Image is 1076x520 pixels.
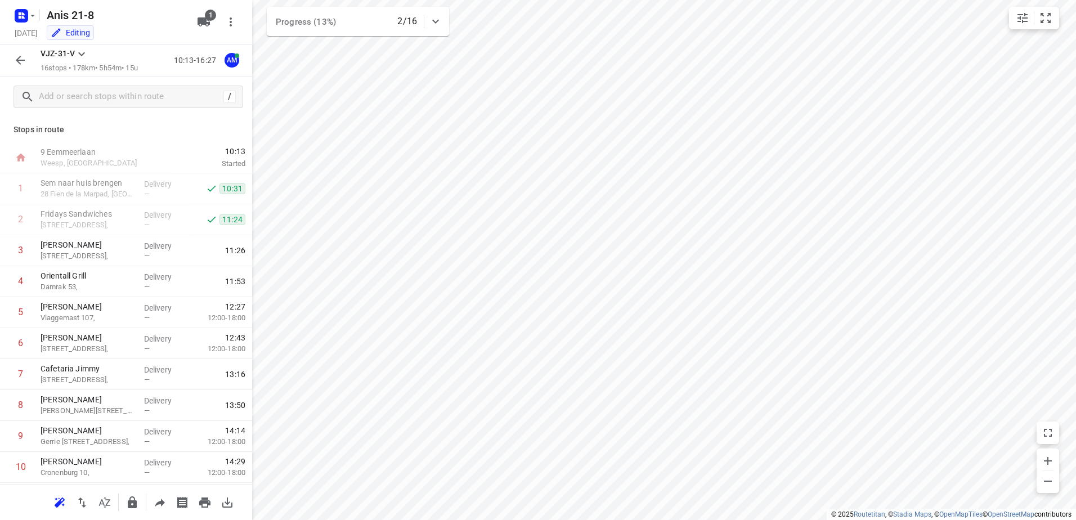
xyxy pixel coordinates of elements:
p: Delivery [144,302,186,313]
p: Martini van Geffenstraat 29C, [41,405,135,416]
p: [PERSON_NAME] [41,394,135,405]
a: Routetitan [854,510,885,518]
span: Print shipping labels [171,496,194,507]
span: — [144,437,150,446]
p: Stops in route [14,124,239,136]
p: 12:00-18:00 [190,312,245,324]
span: 14:29 [225,456,245,467]
span: Reverse route [71,496,93,507]
p: [STREET_ADDRESS], [41,219,135,231]
p: Cronenburg 10, [41,467,135,478]
div: AM [225,53,239,68]
p: Sem naar huis brengen [41,177,135,189]
span: 14:14 [225,425,245,436]
p: 12:00-18:00 [190,343,245,355]
span: — [144,252,150,260]
p: 16 stops • 178km • 5h54m • 15u [41,63,138,74]
div: 8 [18,400,23,410]
div: small contained button group [1009,7,1059,29]
p: Fridays Sandwiches [41,208,135,219]
p: Delivery [144,271,186,283]
span: Reoptimize route [48,496,71,507]
button: Lock route [121,491,144,514]
p: [PERSON_NAME] [41,456,135,467]
span: 10:31 [219,183,245,194]
p: Delivery [144,209,186,221]
p: [STREET_ADDRESS], [41,250,135,262]
span: 12:27 [225,301,245,312]
p: Cafetaria Jimmy [41,363,135,374]
p: Vlaggemast 107, [41,312,135,324]
a: Stadia Maps [893,510,931,518]
div: You are currently in edit mode. [51,27,90,38]
span: — [144,190,150,198]
input: Add or search stops within route [39,88,223,106]
p: Orientall Grill [41,270,135,281]
span: 13:16 [225,369,245,380]
p: [STREET_ADDRESS], [41,343,135,355]
p: [PERSON_NAME] [41,239,135,250]
p: Delivery [144,426,186,437]
div: Progress (13%)2/16 [267,7,449,36]
p: Delivery [144,240,186,252]
p: Started [171,158,245,169]
p: [PERSON_NAME] [41,425,135,436]
span: 10:13 [171,146,245,157]
div: 5 [18,307,23,317]
span: — [144,344,150,353]
p: Gerrie Knetemannlaan 120, [41,436,135,447]
button: AM [221,49,243,71]
p: Delivery [144,364,186,375]
span: Progress (13%) [276,17,336,27]
p: 28 Fien de la Marpad, Almere [41,189,135,200]
span: Share route [149,496,171,507]
div: 3 [18,245,23,255]
li: © 2025 , © , © © contributors [831,510,1071,518]
button: Map settings [1011,7,1034,29]
span: — [144,375,150,384]
p: 10:13-16:27 [174,55,221,66]
span: 1 [205,10,216,21]
span: — [144,468,150,477]
span: Sort by time window [93,496,116,507]
a: OpenStreetMap [988,510,1034,518]
span: 11:26 [225,245,245,256]
div: 7 [18,369,23,379]
div: 1 [18,183,23,194]
p: [STREET_ADDRESS], [41,374,135,385]
h5: Project date [10,26,42,39]
div: / [223,91,236,103]
p: 12:00-18:00 [190,467,245,478]
span: Assigned to Anis M [221,55,243,65]
p: VJZ-31-V [41,48,75,60]
h5: Rename [42,6,188,24]
span: — [144,283,150,291]
p: 2/16 [397,15,417,28]
div: 2 [18,214,23,225]
button: Fit zoom [1034,7,1057,29]
a: OpenMapTiles [939,510,983,518]
p: 9 Eemmeerlaan [41,146,158,158]
span: 12:43 [225,332,245,343]
span: — [144,221,150,229]
p: Delivery [144,178,186,190]
svg: Done [206,214,217,225]
p: Delivery [144,395,186,406]
span: — [144,406,150,415]
span: 11:53 [225,276,245,287]
div: 6 [18,338,23,348]
p: 12:00-18:00 [190,436,245,447]
p: [PERSON_NAME] [41,332,135,343]
button: 1 [192,11,215,33]
svg: Done [206,183,217,194]
span: 11:24 [219,214,245,225]
p: Weesp, [GEOGRAPHIC_DATA] [41,158,158,169]
div: 9 [18,431,23,441]
p: Damrak 53, [41,281,135,293]
div: 10 [16,461,26,472]
div: 4 [18,276,23,286]
p: [PERSON_NAME] [41,301,135,312]
span: 13:50 [225,400,245,411]
span: — [144,313,150,322]
p: Delivery [144,457,186,468]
